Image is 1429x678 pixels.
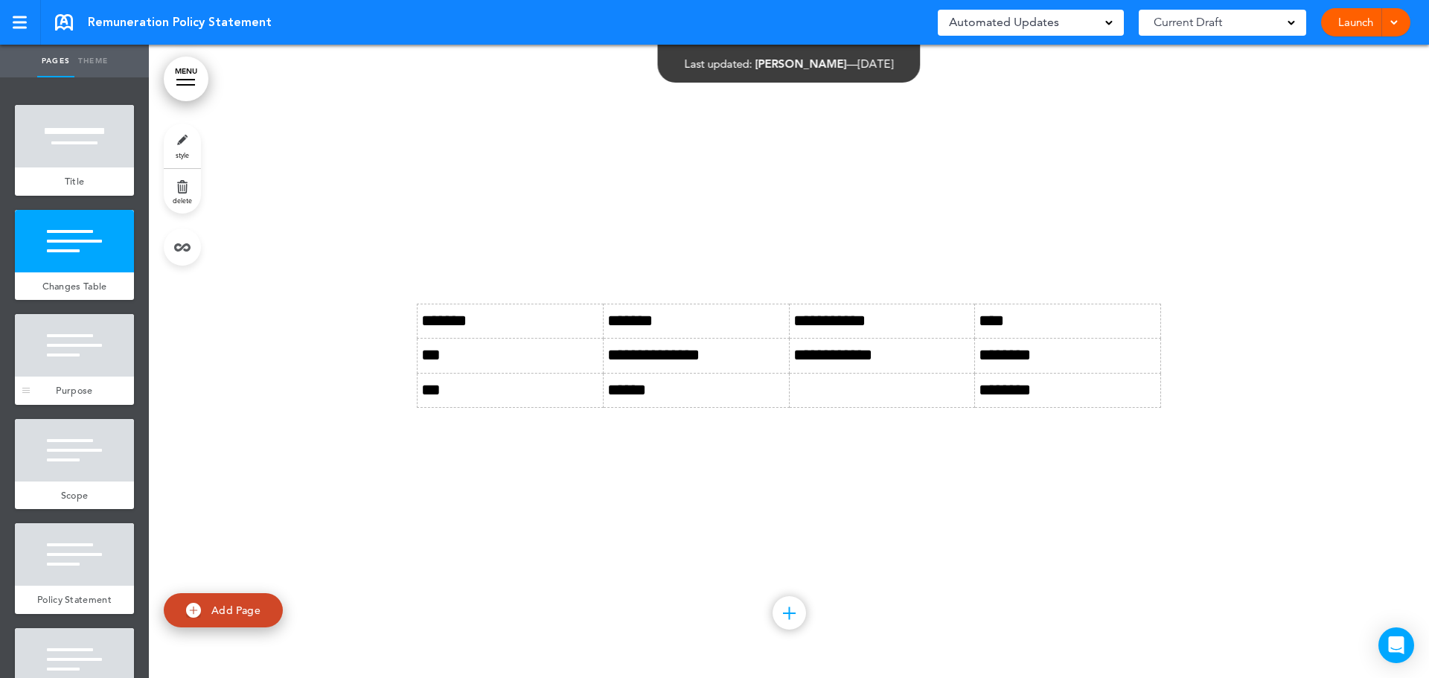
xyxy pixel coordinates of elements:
a: Scope [15,482,134,510]
a: Purpose [15,377,134,405]
a: delete [164,169,201,214]
span: [PERSON_NAME] [755,57,847,71]
a: Launch [1332,8,1379,36]
span: [DATE] [858,57,894,71]
a: Add Page [164,593,283,628]
a: Title [15,167,134,196]
a: Theme [74,45,112,77]
span: Purpose [56,384,92,397]
a: MENU [164,57,208,101]
img: add.svg [186,603,201,618]
span: Changes Table [42,280,107,292]
a: Changes Table [15,272,134,301]
span: Last updated: [685,57,752,71]
span: delete [173,196,192,205]
span: style [176,150,189,159]
a: Pages [37,45,74,77]
div: — [685,58,894,69]
span: Title [65,175,85,188]
span: Add Page [211,604,260,617]
div: Open Intercom Messenger [1378,627,1414,663]
span: Scope [61,489,89,502]
span: Current Draft [1154,12,1222,33]
a: style [164,124,201,168]
span: Policy Statement [37,593,112,606]
span: Automated Updates [949,12,1059,33]
a: Policy Statement [15,586,134,614]
span: Remuneration Policy Statement [88,14,272,31]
